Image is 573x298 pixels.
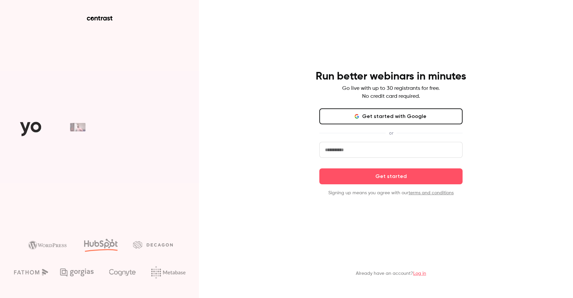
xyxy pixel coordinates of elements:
[316,70,466,83] h4: Run better webinars in minutes
[319,190,463,196] p: Signing up means you agree with our
[319,108,463,124] button: Get started with Google
[386,130,397,137] span: or
[319,168,463,184] button: Get started
[133,241,173,248] img: decagon
[342,85,440,100] p: Go live with up to 30 registrants for free. No credit card required.
[356,270,426,277] p: Already have an account?
[413,271,426,276] a: Log in
[409,191,454,195] a: terms and conditions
